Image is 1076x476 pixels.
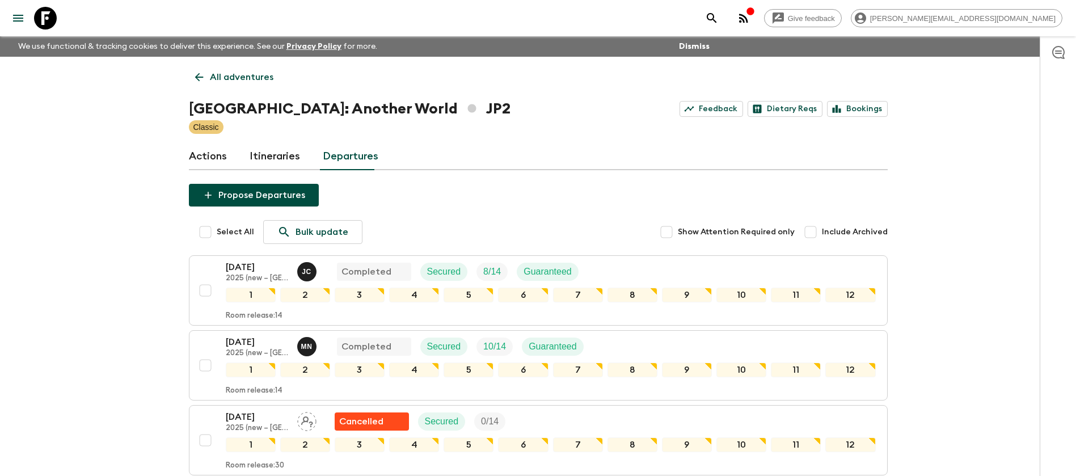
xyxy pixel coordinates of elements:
[335,437,385,452] div: 3
[389,363,439,377] div: 4
[226,260,288,274] p: [DATE]
[335,288,385,302] div: 3
[822,226,888,238] span: Include Archived
[226,437,276,452] div: 1
[444,363,493,377] div: 5
[607,288,657,302] div: 8
[716,288,766,302] div: 10
[498,288,548,302] div: 6
[217,226,254,238] span: Select All
[339,415,383,428] p: Cancelled
[553,363,603,377] div: 7
[851,9,1062,27] div: [PERSON_NAME][EMAIL_ADDRESS][DOMAIN_NAME]
[189,143,227,170] a: Actions
[420,263,468,281] div: Secured
[389,288,439,302] div: 4
[280,288,330,302] div: 2
[662,363,712,377] div: 9
[189,405,888,475] button: [DATE]2025 (new – [GEOGRAPHIC_DATA])Assign pack leaderFlash Pack cancellationSecuredTrip Fill1234...
[226,424,288,433] p: 2025 (new – [GEOGRAPHIC_DATA])
[420,338,468,356] div: Secured
[825,437,875,452] div: 12
[678,226,795,238] span: Show Attention Required only
[771,288,821,302] div: 11
[335,363,385,377] div: 3
[189,184,319,207] button: Propose Departures
[7,7,29,30] button: menu
[427,265,461,279] p: Secured
[189,66,280,89] a: All adventures
[226,274,288,283] p: 2025 (new – [GEOGRAPHIC_DATA])
[662,288,712,302] div: 9
[226,363,276,377] div: 1
[748,101,822,117] a: Dietary Reqs
[524,265,572,279] p: Guaranteed
[825,288,875,302] div: 12
[280,437,330,452] div: 2
[498,437,548,452] div: 6
[226,410,288,424] p: [DATE]
[389,437,439,452] div: 4
[250,143,300,170] a: Itineraries
[764,9,842,27] a: Give feedback
[680,101,743,117] a: Feedback
[263,220,362,244] a: Bulk update
[335,412,409,431] div: Flash Pack cancellation
[676,39,712,54] button: Dismiss
[827,101,888,117] a: Bookings
[226,311,282,321] p: Room release: 14
[771,363,821,377] div: 11
[193,121,219,133] p: Classic
[607,437,657,452] div: 8
[701,7,723,30] button: search adventures
[483,265,501,279] p: 8 / 14
[529,340,577,353] p: Guaranteed
[226,288,276,302] div: 1
[297,340,319,349] span: Maho Nagareda
[341,340,391,353] p: Completed
[481,415,499,428] p: 0 / 14
[189,330,888,401] button: [DATE]2025 (new – [GEOGRAPHIC_DATA])Maho NagaredaCompletedSecuredTrip FillGuaranteed1234567891011...
[474,412,505,431] div: Trip Fill
[226,386,282,395] p: Room release: 14
[498,363,548,377] div: 6
[864,14,1062,23] span: [PERSON_NAME][EMAIL_ADDRESS][DOMAIN_NAME]
[226,461,284,470] p: Room release: 30
[297,415,317,424] span: Assign pack leader
[296,225,348,239] p: Bulk update
[297,266,319,275] span: Juno Choi
[662,437,712,452] div: 9
[825,363,875,377] div: 12
[418,412,466,431] div: Secured
[483,340,506,353] p: 10 / 14
[341,265,391,279] p: Completed
[553,288,603,302] div: 7
[444,437,493,452] div: 5
[189,255,888,326] button: [DATE]2025 (new – [GEOGRAPHIC_DATA])Juno ChoiCompletedSecuredTrip FillGuaranteed123456789101112Ro...
[189,98,510,120] h1: [GEOGRAPHIC_DATA]: Another World JP2
[716,363,766,377] div: 10
[425,415,459,428] p: Secured
[444,288,493,302] div: 5
[286,43,341,50] a: Privacy Policy
[226,335,288,349] p: [DATE]
[553,437,603,452] div: 7
[323,143,378,170] a: Departures
[716,437,766,452] div: 10
[476,338,513,356] div: Trip Fill
[476,263,508,281] div: Trip Fill
[427,340,461,353] p: Secured
[14,36,382,57] p: We use functional & tracking cookies to deliver this experience. See our for more.
[226,349,288,358] p: 2025 (new – [GEOGRAPHIC_DATA])
[782,14,841,23] span: Give feedback
[280,363,330,377] div: 2
[771,437,821,452] div: 11
[210,70,273,84] p: All adventures
[607,363,657,377] div: 8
